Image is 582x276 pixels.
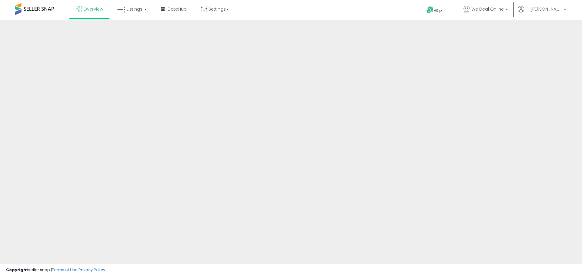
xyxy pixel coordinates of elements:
[127,6,142,12] span: Listings
[6,267,105,273] div: seller snap | |
[518,6,566,20] a: Hi [PERSON_NAME]
[6,267,28,273] strong: Copyright
[434,8,442,13] span: Help
[79,267,105,273] a: Privacy Policy
[422,2,454,20] a: Help
[426,6,434,14] i: Get Help
[52,267,78,273] a: Terms of Use
[471,6,504,12] span: We Deal Online
[526,6,562,12] span: Hi [PERSON_NAME]
[168,6,187,12] span: DataHub
[83,6,103,12] span: Overview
